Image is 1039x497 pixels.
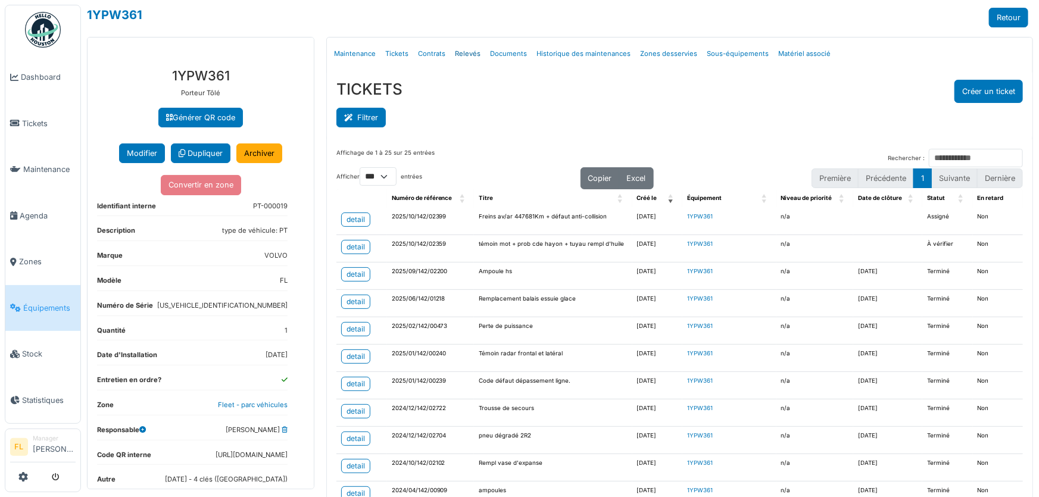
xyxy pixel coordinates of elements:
span: Créé le [637,195,657,201]
li: [PERSON_NAME] [33,434,76,460]
td: [DATE] [632,235,682,262]
a: Retour [989,8,1028,27]
dd: type de véhicule: PT [222,226,288,236]
td: [DATE] [632,262,682,290]
a: Dupliquer [171,143,230,163]
span: Copier [588,174,612,183]
td: Non [973,372,1023,399]
button: Copier [581,167,620,189]
td: [DATE] [853,345,922,372]
a: Archiver [236,143,282,163]
a: detail [341,295,370,309]
td: Non [973,262,1023,290]
td: Assigné [922,208,972,235]
a: detail [341,349,370,364]
td: Code défaut dépassement ligne. [474,372,632,399]
span: Équipement: Activate to sort [762,189,769,208]
a: Relevés [450,40,485,68]
a: detail [341,459,370,473]
td: [DATE] [632,454,682,482]
a: Générer QR code [158,108,243,127]
td: [DATE] [853,290,922,317]
a: 1YPW361 [687,213,713,220]
td: [DATE] [853,317,922,345]
td: [DATE] [632,208,682,235]
td: [DATE] [632,427,682,454]
td: À vérifier [922,235,972,262]
td: [DATE] [632,399,682,427]
td: 2025/01/142/00240 [387,345,474,372]
td: [DATE] [632,317,682,345]
a: Tickets [5,101,80,147]
span: Niveau de priorité: Activate to sort [839,189,846,208]
td: Rempl vase d'expanse [474,454,632,482]
dd: FL [280,276,288,286]
span: Date de clôture: Activate to sort [908,189,915,208]
a: Matériel associé [773,40,835,68]
td: Non [973,454,1023,482]
span: Maintenance [23,164,76,175]
dd: [DATE] - 4 clés ([GEOGRAPHIC_DATA]) [165,474,288,485]
div: Manager [33,434,76,443]
td: n/a [776,427,853,454]
td: Terminé [922,372,972,399]
h3: TICKETS [336,80,403,98]
a: Contrats [413,40,450,68]
a: Zones [5,239,80,285]
td: [DATE] [632,345,682,372]
a: Fleet - parc véhicules [218,401,288,409]
dt: Modèle [97,276,121,290]
a: Équipements [5,285,80,332]
a: FL Manager[PERSON_NAME] [10,434,76,462]
a: 1YPW361 [687,432,713,439]
div: detail [347,351,365,362]
dd: [PERSON_NAME] [226,425,288,435]
div: Affichage de 1 à 25 sur 25 entrées [336,149,435,167]
span: Tickets [22,118,76,129]
td: [DATE] [853,262,922,290]
a: 1YPW361 [687,350,713,357]
td: 2025/10/142/02399 [387,208,474,235]
span: Zones [19,256,76,267]
a: 1YPW361 [687,268,713,274]
span: Statistiques [22,395,76,406]
dt: Quantité [97,326,126,340]
td: Non [973,235,1023,262]
td: Terminé [922,290,972,317]
a: Zones desservies [635,40,702,68]
td: Ampoule hs [474,262,632,290]
img: Badge_color-CXgf-gQk.svg [25,12,61,48]
label: Rechercher : [888,154,925,163]
span: Créé le: Activate to remove sorting [668,189,675,208]
td: [DATE] [632,290,682,317]
div: detail [347,379,365,389]
td: n/a [776,454,853,482]
span: Dashboard [21,71,76,83]
td: Freins av/ar 447681Km + défaut anti-collision [474,208,632,235]
a: 1YPW361 [687,405,713,411]
a: detail [341,404,370,418]
a: Documents [485,40,532,68]
td: 2025/10/142/02359 [387,235,474,262]
button: Créer un ticket [954,80,1023,103]
span: Numéro de référence: Activate to sort [460,189,467,208]
dt: Entretien en ordre? [97,375,161,390]
a: 1YPW361 [687,377,713,384]
a: 1YPW361 [687,487,713,493]
dt: Code QR interne [97,450,151,465]
span: Excel [627,174,646,183]
a: Historique des maintenances [532,40,635,68]
dd: VOLVO [264,251,288,261]
a: 1YPW361 [687,295,713,302]
a: Dashboard [5,54,80,101]
td: [DATE] [853,454,922,482]
button: 1 [913,168,932,188]
div: detail [347,269,365,280]
button: Filtrer [336,108,386,127]
span: En retard [978,195,1004,201]
td: Non [973,208,1023,235]
a: Agenda [5,193,80,239]
dd: [DATE] [266,350,288,360]
span: Titre [479,195,493,201]
td: [DATE] [853,372,922,399]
